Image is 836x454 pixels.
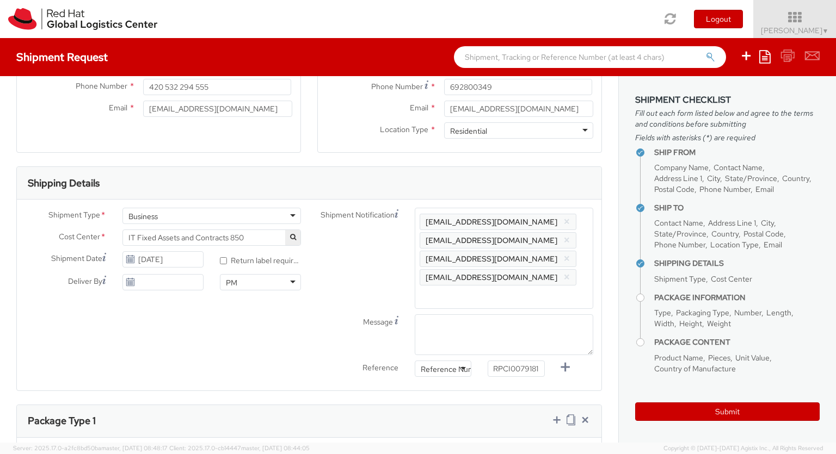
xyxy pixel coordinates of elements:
[426,254,557,264] span: [EMAIL_ADDRESS][DOMAIN_NAME]
[755,184,774,194] span: Email
[563,271,570,284] button: ×
[822,27,829,35] span: ▼
[707,319,731,328] span: Weight
[16,51,108,63] h4: Shipment Request
[711,274,752,284] span: Cost Center
[708,353,730,363] span: Pieces
[654,204,820,212] h4: Ship To
[761,218,774,228] span: City
[128,211,158,222] div: Business
[635,132,820,143] span: Fields with asterisks (*) are required
[734,308,761,318] span: Number
[654,163,709,172] span: Company Name
[68,276,102,287] span: Deliver By
[59,231,100,244] span: Cost Center
[654,364,736,374] span: Country of Manufacture
[654,319,674,328] span: Width
[48,209,100,222] span: Shipment Type
[766,308,791,318] span: Length
[710,240,759,250] span: Location Type
[654,240,705,250] span: Phone Number
[362,363,398,372] span: Reference
[782,173,809,183] span: Country
[454,46,726,68] input: Shipment, Tracking or Reference Number (at least 4 chars)
[635,108,820,129] span: Fill out each form listed below and agree to the terms and conditions before submitting
[321,209,395,221] span: Shipment Notification
[654,148,820,157] h4: Ship From
[708,218,756,228] span: Address Line 1
[743,229,784,239] span: Postal Code
[426,235,557,245] span: [EMAIL_ADDRESS][DOMAIN_NAME]
[694,10,743,28] button: Logout
[699,184,751,194] span: Phone Number
[563,215,570,228] button: ×
[761,26,829,35] span: [PERSON_NAME]
[563,234,570,247] button: ×
[654,218,703,228] span: Contact Name
[241,444,310,452] span: master, [DATE] 08:44:05
[421,364,486,375] div: Reference Number
[122,229,301,246] span: IT Fixed Assets and Contracts 850
[654,353,703,363] span: Product Name
[28,178,100,189] h3: Shipping Details
[654,259,820,268] h4: Shipping Details
[714,163,763,172] span: Contact Name
[426,272,557,282] span: [EMAIL_ADDRESS][DOMAIN_NAME]
[725,173,777,183] span: State/Province
[226,277,237,288] div: PM
[663,444,823,453] span: Copyright © [DATE]-[DATE] Agistix Inc., All Rights Reserved
[735,353,770,363] span: Unit Value
[220,257,227,264] input: Return label required
[654,338,820,346] h4: Package Content
[654,274,706,284] span: Shipment Type
[654,308,671,318] span: Type
[707,173,720,183] span: City
[635,402,820,421] button: Submit
[128,233,295,242] span: IT Fixed Assets and Contracts 850
[363,317,393,327] span: Message
[563,252,570,265] button: ×
[711,229,739,239] span: Country
[676,308,729,318] span: Packaging Type
[76,81,127,91] span: Phone Number
[410,103,428,113] span: Email
[654,229,706,239] span: State/Province
[426,217,557,227] span: [EMAIL_ADDRESS][DOMAIN_NAME]
[371,82,423,91] span: Phone Number
[13,444,168,452] span: Server: 2025.17.0-a2fc8bd50ba
[450,126,487,136] div: Residential
[101,444,168,452] span: master, [DATE] 08:48:17
[109,103,127,113] span: Email
[51,253,102,264] span: Shipment Date
[654,294,820,302] h4: Package Information
[679,319,702,328] span: Height
[764,240,782,250] span: Email
[654,184,694,194] span: Postal Code
[380,125,428,134] span: Location Type
[8,8,157,30] img: rh-logistics-00dfa346123c4ec078e1.svg
[28,415,96,426] h3: Package Type 1
[654,173,702,183] span: Address Line 1
[169,444,310,452] span: Client: 2025.17.0-cb14447
[220,253,301,266] label: Return label required
[635,95,820,105] h3: Shipment Checklist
